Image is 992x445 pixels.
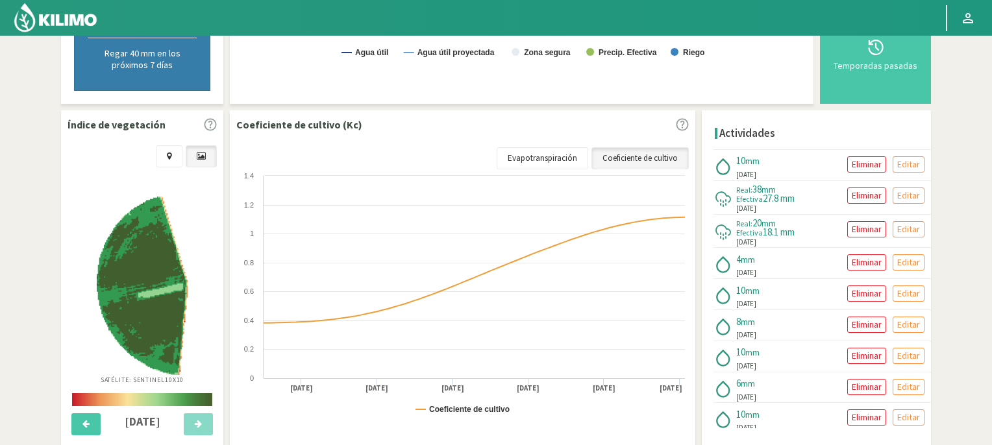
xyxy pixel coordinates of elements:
text: 1.2 [244,201,254,209]
text: 0.8 [244,259,254,267]
p: Regar 40 mm en los próximos 7 días [88,47,197,71]
span: 6 [736,377,741,389]
button: Temporadas pasadas [826,10,924,97]
span: [DATE] [736,330,756,341]
span: Efectiva [736,194,763,204]
text: Riego [683,48,704,57]
p: Editar [897,317,920,332]
p: Coeficiente de cultivo (Kc) [236,117,362,132]
p: Eliminar [852,379,882,394]
button: Eliminar [847,379,886,395]
span: Real: [736,219,752,228]
p: Editar [897,379,920,394]
text: 0.6 [244,287,254,295]
span: 10 [736,284,745,296]
text: 0.2 [244,345,254,353]
p: Índice de vegetación [68,117,166,132]
p: Eliminar [852,410,882,425]
button: Editar [893,285,924,302]
button: Eliminar [847,348,886,364]
span: mm [741,254,755,265]
button: Editar [893,187,924,204]
p: Editar [897,348,920,363]
span: 10 [736,154,745,167]
span: [DATE] [736,392,756,403]
span: 27.8 mm [763,192,795,204]
button: Eliminar [847,187,886,204]
p: Satélite: Sentinel [101,375,184,385]
span: mm [745,155,760,167]
span: [DATE] [736,361,756,372]
button: Editar [893,379,924,395]
text: Precip. Efectiva [599,48,657,57]
h4: Actividades [719,127,775,139]
button: Eliminar [847,221,886,237]
button: Eliminar [847,285,886,302]
p: Editar [897,157,920,172]
span: 18.1 mm [763,226,795,238]
p: Eliminar [852,286,882,301]
p: Eliminar [852,348,882,363]
text: 0 [250,374,254,382]
text: Zona segura [524,48,571,57]
h4: [DATE] [108,415,177,428]
span: mm [762,184,776,195]
span: [DATE] [736,237,756,248]
span: mm [741,378,755,389]
button: Editar [893,409,924,426]
span: 10 [736,346,745,358]
p: Eliminar [852,222,882,237]
p: Editar [897,410,920,425]
span: 38 [752,183,762,195]
div: Temporadas pasadas [830,61,921,70]
span: 8 [736,315,741,328]
p: Editar [897,222,920,237]
span: mm [745,346,760,358]
span: 4 [736,253,741,265]
text: [DATE] [593,383,615,393]
text: [DATE] [366,383,388,393]
span: 10 [736,408,745,420]
span: Real: [736,185,752,195]
span: [DATE] [736,267,756,278]
button: Editar [893,254,924,271]
p: Editar [897,188,920,203]
p: Eliminar [852,188,882,203]
text: Coeficiente de cultivo [429,405,510,414]
button: Editar [893,156,924,173]
button: Eliminar [847,254,886,271]
img: fc81e2a0-5882-4020-8ae4-db00fa5d647b_-_sentinel_-_2025-09-03.png [97,197,187,375]
text: 0.4 [244,317,254,324]
p: Eliminar [852,255,882,270]
button: Editar [893,221,924,237]
span: mm [741,316,755,328]
text: 1.4 [244,172,254,180]
text: Agua útil [355,48,388,57]
img: Kilimo [13,2,98,33]
img: scale [72,393,212,406]
span: [DATE] [736,203,756,214]
text: 1 [250,230,254,237]
text: Agua útil proyectada [417,48,495,57]
a: Evapotranspiración [497,147,588,169]
button: Eliminar [847,409,886,426]
text: [DATE] [441,383,464,393]
span: 10X10 [165,376,184,384]
button: Eliminar [847,156,886,173]
span: [DATE] [736,422,756,433]
span: mm [762,217,776,229]
p: Eliminar [852,317,882,332]
p: Editar [897,286,920,301]
span: 20 [752,217,762,229]
p: Editar [897,255,920,270]
a: Coeficiente de cultivo [591,147,689,169]
text: [DATE] [517,383,539,393]
button: Eliminar [847,317,886,333]
button: Editar [893,317,924,333]
span: Efectiva [736,228,763,237]
text: [DATE] [660,383,682,393]
text: [DATE] [290,383,313,393]
button: Editar [893,348,924,364]
span: [DATE] [736,169,756,180]
span: mm [745,409,760,420]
